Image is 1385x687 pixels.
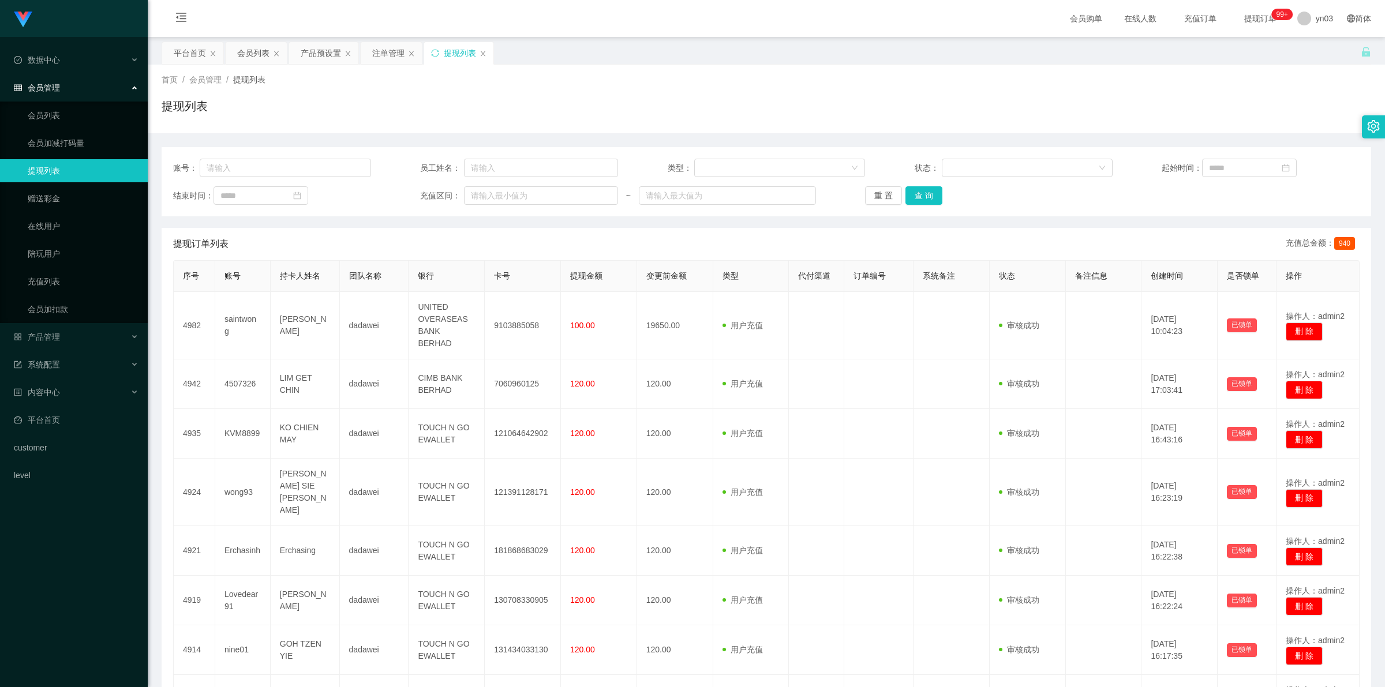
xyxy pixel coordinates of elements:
[28,215,138,238] a: 在线用户
[570,595,595,605] span: 120.00
[999,321,1039,330] span: 审核成功
[723,645,763,654] span: 用户充值
[646,271,687,280] span: 变更前金额
[1099,164,1106,172] i: 图标: down
[999,645,1039,654] span: 审核成功
[14,55,60,65] span: 数据中心
[1286,647,1323,665] button: 删 除
[14,436,138,459] a: customer
[1227,485,1257,499] button: 已锁单
[570,271,602,280] span: 提现金额
[1141,625,1218,675] td: [DATE] 16:17:35
[1286,597,1323,615] button: 删 除
[215,359,271,409] td: 4507326
[215,526,271,576] td: Erchasinh
[162,1,201,37] i: 图标: menu-fold
[1286,536,1345,546] span: 操作人：admin2
[637,292,713,359] td: 19650.00
[637,409,713,459] td: 120.00
[409,625,485,675] td: TOUCH N GO EWALLET
[865,186,902,205] button: 重 置
[798,271,830,280] span: 代付渠道
[237,42,269,64] div: 会员列表
[28,270,138,293] a: 充值列表
[999,429,1039,438] span: 审核成功
[14,464,138,487] a: level
[1282,164,1290,172] i: 图标: calendar
[420,190,464,202] span: 充值区间：
[1141,459,1218,526] td: [DATE] 16:23:19
[173,237,229,251] span: 提现订单列表
[1151,271,1183,280] span: 创建时间
[420,162,464,174] span: 员工姓名：
[1227,271,1259,280] span: 是否锁单
[409,526,485,576] td: TOUCH N GO EWALLET
[174,459,215,526] td: 4924
[273,50,280,57] i: 图标: close
[174,576,215,625] td: 4919
[409,292,485,359] td: UNITED OVERASEAS BANK BERHAD
[1286,311,1345,321] span: 操作人：admin2
[233,75,265,84] span: 提现列表
[209,50,216,57] i: 图标: close
[1227,427,1257,441] button: 已锁单
[1118,14,1162,22] span: 在线人数
[1286,322,1323,341] button: 删 除
[464,159,618,177] input: 请输入
[637,526,713,576] td: 120.00
[14,83,60,92] span: 会员管理
[485,459,561,526] td: 121391128171
[444,42,476,64] div: 提现列表
[409,359,485,409] td: CIMB BANK BERHAD
[340,409,409,459] td: dadawei
[485,359,561,409] td: 7060960125
[1227,544,1257,558] button: 已锁单
[409,409,485,459] td: TOUCH N GO EWALLET
[14,12,32,28] img: logo.9652507e.png
[637,359,713,409] td: 120.00
[173,190,214,202] span: 结束时间：
[182,75,185,84] span: /
[14,388,22,396] i: 图标: profile
[349,271,381,280] span: 团队名称
[485,409,561,459] td: 121064642902
[485,576,561,625] td: 130708330905
[1162,162,1202,174] span: 起始时间：
[14,388,60,397] span: 内容中心
[637,459,713,526] td: 120.00
[14,56,22,64] i: 图标: check-circle-o
[340,625,409,675] td: dadawei
[28,132,138,155] a: 会员加减打码量
[723,487,763,497] span: 用户充值
[999,595,1039,605] span: 审核成功
[280,271,320,280] span: 持卡人姓名
[1286,381,1323,399] button: 删 除
[271,526,340,576] td: Erchasing
[723,429,763,438] span: 用户充值
[1286,237,1360,251] div: 充值总金额：
[340,459,409,526] td: dadawei
[1286,271,1302,280] span: 操作
[372,42,405,64] div: 注单管理
[28,187,138,210] a: 赠送彩金
[271,459,340,526] td: [PERSON_NAME] SIE [PERSON_NAME]
[215,409,271,459] td: KVM8899
[570,379,595,388] span: 120.00
[1227,318,1257,332] button: 已锁单
[999,546,1039,555] span: 审核成功
[570,546,595,555] span: 120.00
[174,359,215,409] td: 4942
[485,292,561,359] td: 9103885058
[28,298,138,321] a: 会员加扣款
[174,409,215,459] td: 4935
[570,321,595,330] span: 100.00
[215,576,271,625] td: Lovedear91
[271,576,340,625] td: [PERSON_NAME]
[14,332,60,341] span: 产品管理
[1286,547,1323,566] button: 删 除
[340,359,409,409] td: dadawei
[174,292,215,359] td: 4982
[301,42,341,64] div: 产品预设置
[494,271,510,280] span: 卡号
[1286,478,1345,487] span: 操作人：admin2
